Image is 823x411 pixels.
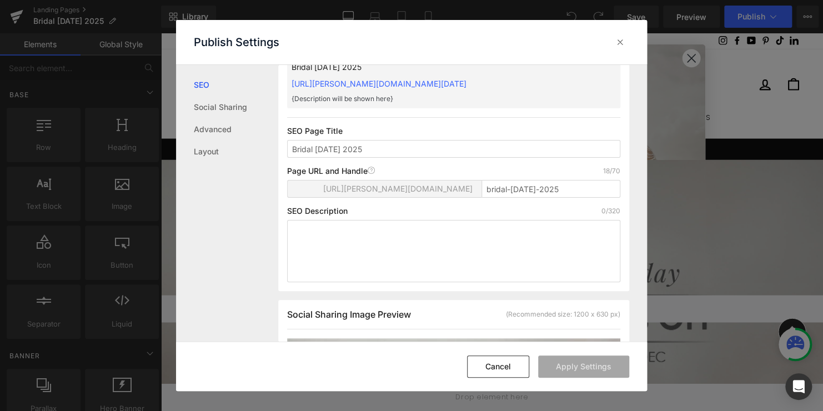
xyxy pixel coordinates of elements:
a: Shop [104,76,146,96]
p: SEO Page Title [287,127,620,136]
input: Enter your page title... [287,140,620,158]
a: Layout [194,141,278,163]
span: Social Sharing Image Preview [287,309,411,320]
a: SEO [194,74,278,96]
input: Enter page title... [481,180,620,198]
button: Close dialog [529,16,548,35]
img: 1cabc141-cade-4dd8-8507-d0fd7a2a811c.jpeg [336,11,553,323]
p: Bridal [DATE] 2025 [292,61,580,73]
a: Advanced [194,118,278,141]
a: Social Sharing [194,96,278,118]
ul: Primary [22,76,650,96]
p: SEO Description [287,207,348,215]
span: [URL][PERSON_NAME][DOMAIN_NAME] [323,184,473,193]
p: Page URL and Handle [287,167,375,176]
a: [URL][PERSON_NAME][DOMAIN_NAME][DATE] [292,79,466,88]
p: 0/320 [601,207,620,215]
a: New Styles Added to SaleShop the Sale [25,112,647,123]
img: GET 10% OFF ON YOUR FIRST ORDER [134,86,322,180]
p: 18/70 [603,167,620,176]
div: Open Intercom Messenger [785,373,812,400]
div: (Recommended size: 1200 x 630 px) [506,309,620,319]
p: Publish Settings [194,36,279,49]
p: {Description will be shown here} [292,94,580,104]
button: Cancel [467,355,529,378]
button: Apply Settings [538,355,629,378]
